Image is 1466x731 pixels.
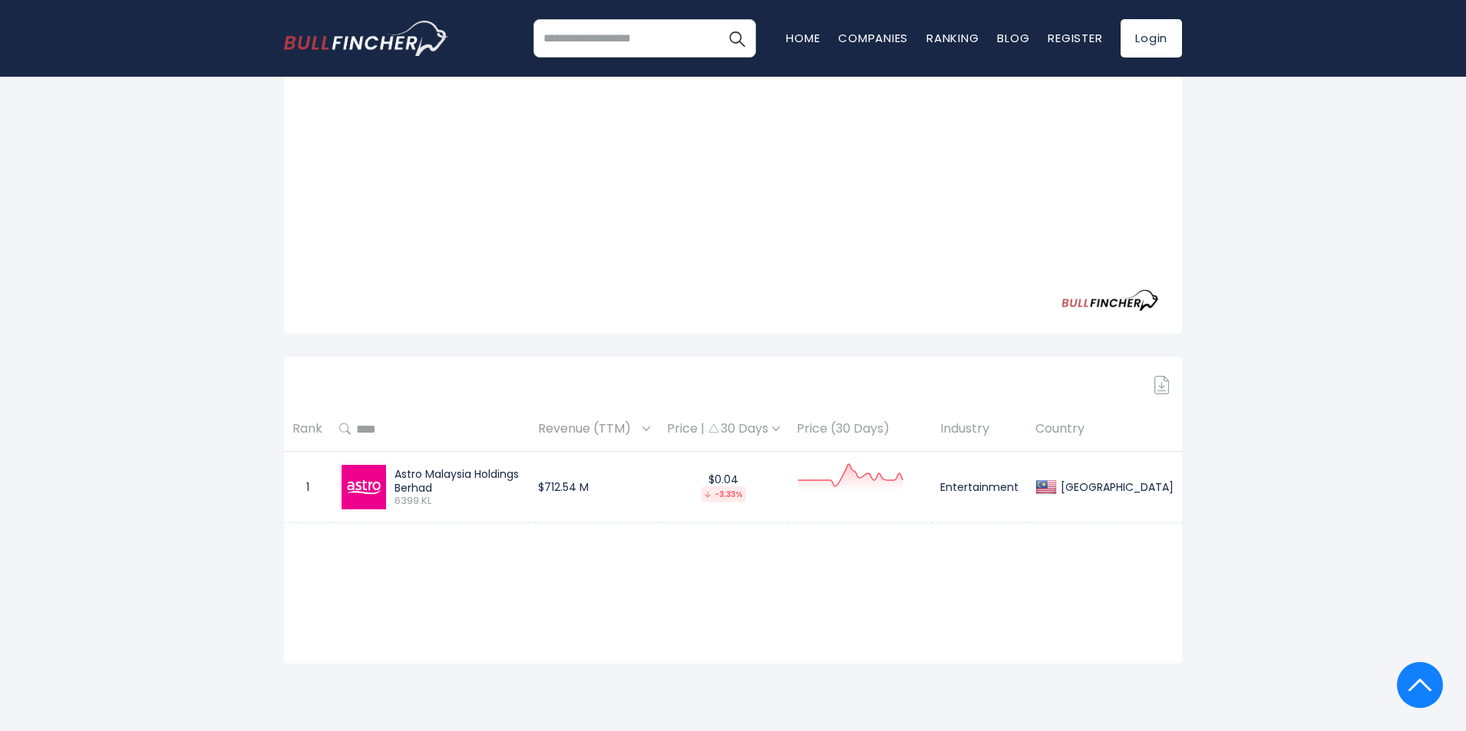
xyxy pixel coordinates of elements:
[932,452,1027,523] td: Entertainment
[538,417,639,441] span: Revenue (TTM)
[667,473,780,502] div: $0.04
[284,452,331,523] td: 1
[284,407,331,452] th: Rank
[667,421,780,437] div: Price | 30 Days
[1048,30,1102,46] a: Register
[395,467,521,495] div: Astro Malaysia Holdings Berhad
[788,407,932,452] th: Price (30 Days)
[1027,407,1182,452] th: Country
[530,452,659,523] td: $712.54 M
[342,465,386,509] img: 6399.KL.png
[997,30,1029,46] a: Blog
[838,30,908,46] a: Companies
[395,495,521,508] span: 6399.KL
[718,19,756,58] button: Search
[786,30,820,46] a: Home
[926,30,979,46] a: Ranking
[284,21,449,56] a: Go to homepage
[1121,19,1182,58] a: Login
[284,21,449,56] img: bullfincher logo
[1057,480,1174,494] div: [GEOGRAPHIC_DATA]
[702,486,746,502] div: -3.33%
[932,407,1027,452] th: Industry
